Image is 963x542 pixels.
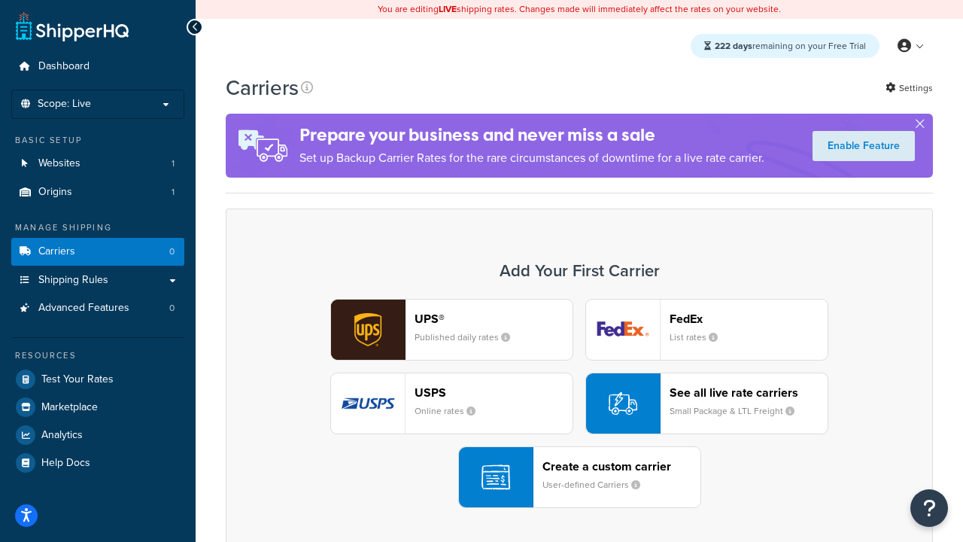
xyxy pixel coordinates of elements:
img: ups logo [331,300,405,360]
span: 1 [172,157,175,170]
small: Online rates [415,404,488,418]
a: Advanced Features 0 [11,294,184,322]
button: Open Resource Center [910,489,948,527]
div: Manage Shipping [11,221,184,234]
a: Origins 1 [11,178,184,206]
a: Shipping Rules [11,266,184,294]
p: Set up Backup Carrier Rates for the rare circumstances of downtime for a live rate carrier. [299,148,764,169]
img: fedEx logo [586,300,660,360]
a: Test Your Rates [11,366,184,393]
a: ShipperHQ Home [16,11,129,41]
strong: 222 days [715,39,752,53]
li: Carriers [11,238,184,266]
small: List rates [670,330,730,344]
header: Create a custom carrier [542,459,700,473]
header: USPS [415,385,573,400]
div: Resources [11,349,184,362]
span: Test Your Rates [41,373,114,386]
div: remaining on your Free Trial [691,34,879,58]
button: See all live rate carriersSmall Package & LTL Freight [585,373,828,434]
h1: Carriers [226,73,299,102]
small: Small Package & LTL Freight [670,404,807,418]
button: Create a custom carrierUser-defined Carriers [458,446,701,508]
a: Carriers 0 [11,238,184,266]
a: Settings [886,78,933,99]
button: ups logoUPS®Published daily rates [330,299,573,361]
span: Help Docs [41,457,90,470]
span: Websites [38,157,81,170]
h4: Prepare your business and never miss a sale [299,123,764,148]
b: LIVE [439,2,457,16]
header: See all live rate carriers [670,385,828,400]
li: Origins [11,178,184,206]
span: Shipping Rules [38,274,108,287]
img: usps logo [331,373,405,434]
li: Advanced Features [11,294,184,322]
span: Carriers [38,245,75,258]
span: 1 [172,186,175,199]
img: icon-carrier-liverate-becf4550.svg [609,389,637,418]
small: User-defined Carriers [542,478,652,492]
a: Marketplace [11,394,184,421]
a: Analytics [11,422,184,449]
a: Dashboard [11,53,184,81]
h3: Add Your First Carrier [242,262,917,280]
button: usps logoUSPSOnline rates [330,373,573,434]
header: UPS® [415,312,573,326]
a: Help Docs [11,449,184,477]
span: Dashboard [38,60,90,73]
a: Enable Feature [813,131,915,161]
span: Marketplace [41,401,98,414]
span: 0 [169,302,175,315]
img: ad-rules-rateshop-fe6ec290ccb7230408bd80ed9643f0289d75e0ffd9eb532fc0e269fcd187b520.png [226,114,299,178]
small: Published daily rates [415,330,522,344]
img: icon-carrier-custom-c93b8a24.svg [481,463,510,492]
div: Basic Setup [11,134,184,147]
button: fedEx logoFedExList rates [585,299,828,361]
span: Scope: Live [38,98,91,111]
a: Websites 1 [11,150,184,178]
span: Analytics [41,429,83,442]
span: Origins [38,186,72,199]
span: 0 [169,245,175,258]
span: Advanced Features [38,302,129,315]
header: FedEx [670,312,828,326]
li: Websites [11,150,184,178]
